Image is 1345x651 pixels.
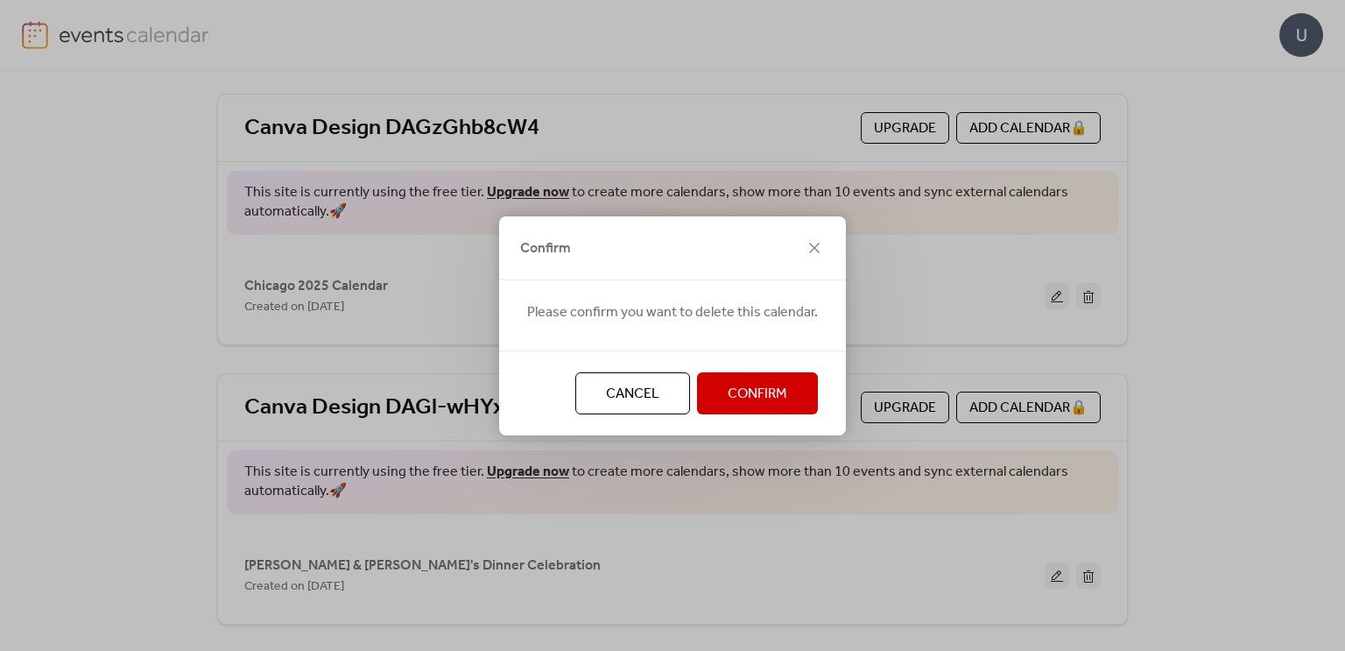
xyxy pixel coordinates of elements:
span: Cancel [606,384,659,405]
span: Confirm [520,238,571,259]
span: Please confirm you want to delete this calendar. [527,302,818,323]
span: Confirm [728,384,787,405]
button: Cancel [575,372,690,414]
button: Confirm [697,372,818,414]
